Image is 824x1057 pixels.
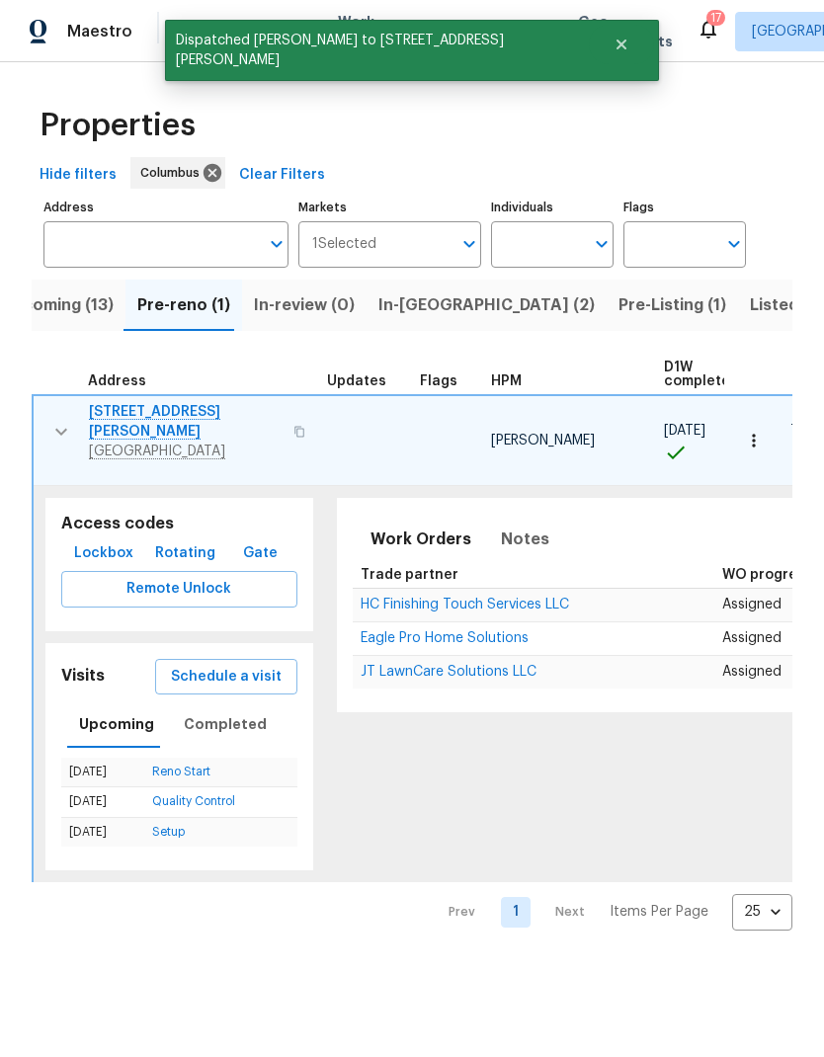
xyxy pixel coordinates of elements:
[155,659,297,695] button: Schedule a visit
[254,291,355,319] span: In-review (0)
[239,163,325,188] span: Clear Filters
[588,230,616,258] button: Open
[722,568,813,582] span: WO progress
[455,230,483,258] button: Open
[43,202,288,213] label: Address
[130,157,225,189] div: Columbus
[338,12,388,51] span: Work Orders
[40,116,196,135] span: Properties
[298,202,482,213] label: Markets
[61,514,297,534] h5: Access codes
[710,8,721,28] div: 17
[32,157,124,194] button: Hide filters
[378,291,595,319] span: In-[GEOGRAPHIC_DATA] (2)
[664,361,730,388] span: D1W complete
[732,886,792,937] div: 25
[184,712,267,737] span: Completed
[501,897,531,928] a: Goto page 1
[312,236,376,253] span: 1 Selected
[79,712,154,737] span: Upcoming
[618,291,726,319] span: Pre-Listing (1)
[147,535,223,572] button: Rotating
[61,758,144,787] td: [DATE]
[74,541,133,566] span: Lockbox
[61,666,105,687] h5: Visits
[228,535,291,572] button: Gate
[589,25,654,64] button: Close
[152,795,235,807] a: Quality Control
[88,374,146,388] span: Address
[610,902,708,922] p: Items Per Page
[664,424,705,438] span: [DATE]
[152,766,210,777] a: Reno Start
[155,541,215,566] span: Rotating
[491,434,595,447] span: [PERSON_NAME]
[720,230,748,258] button: Open
[61,787,144,817] td: [DATE]
[67,22,132,41] span: Maestro
[491,202,614,213] label: Individuals
[77,577,282,602] span: Remote Unlock
[171,665,282,690] span: Schedule a visit
[578,12,673,51] span: Geo Assignments
[623,202,746,213] label: Flags
[152,826,185,838] a: Setup
[165,20,589,81] span: Dispatched [PERSON_NAME] to [STREET_ADDRESS][PERSON_NAME]
[66,535,141,572] button: Lockbox
[231,157,333,194] button: Clear Filters
[140,163,207,183] span: Columbus
[1,291,114,319] span: Upcoming (13)
[61,817,144,847] td: [DATE]
[236,541,284,566] span: Gate
[430,894,792,931] nav: Pagination Navigation
[263,230,290,258] button: Open
[40,163,117,188] span: Hide filters
[137,291,230,319] span: Pre-reno (1)
[61,571,297,608] button: Remote Unlock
